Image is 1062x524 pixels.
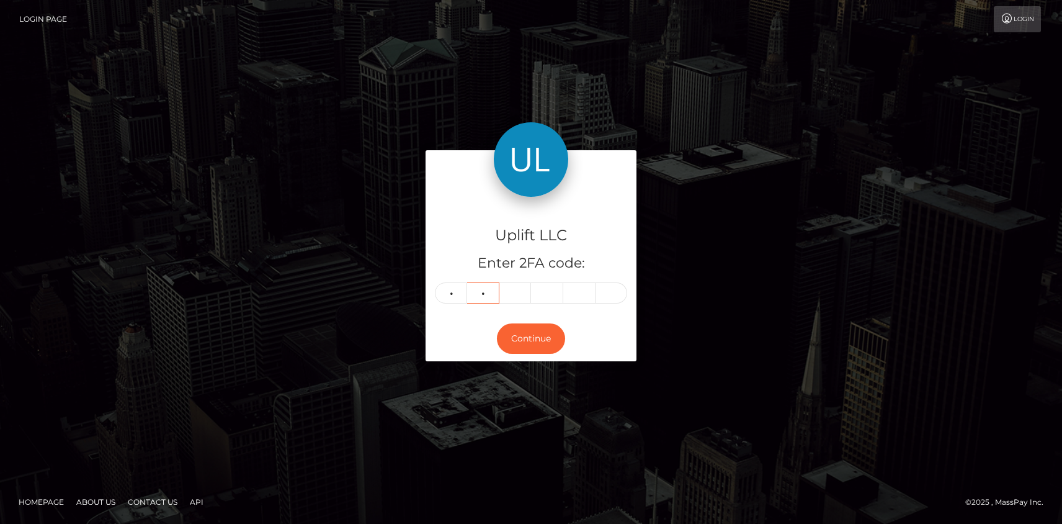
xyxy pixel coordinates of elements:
a: About Us [71,492,120,512]
a: Homepage [14,492,69,512]
img: Uplift LLC [494,122,568,197]
a: Contact Us [123,492,182,512]
div: © 2025 , MassPay Inc. [965,495,1053,509]
a: API [185,492,208,512]
h4: Uplift LLC [435,225,627,246]
a: Login Page [19,6,67,32]
a: Login [994,6,1041,32]
button: Continue [497,323,565,354]
h5: Enter 2FA code: [435,254,627,273]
